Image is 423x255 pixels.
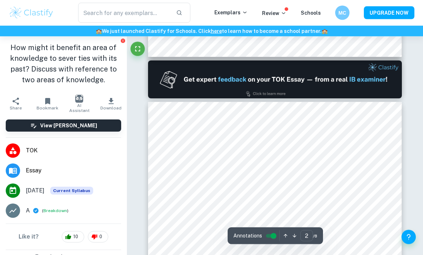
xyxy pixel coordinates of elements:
button: Fullscreen [130,42,145,56]
button: Download [95,94,127,114]
h6: Like it? [19,232,39,241]
span: Annotations [233,232,262,240]
span: 10 [69,233,82,240]
span: [DATE] [26,186,44,195]
span: Essay [26,166,121,175]
h1: How might it benefit an area of knowledge to sever ties with its past? Discuss with reference to ... [6,42,121,85]
span: / 8 [313,233,317,239]
p: Review [262,9,286,17]
button: UPGRADE NOW [364,6,414,19]
div: This exemplar is based on the current syllabus. Feel free to refer to it for inspiration/ideas wh... [50,187,93,195]
span: Share [10,106,22,111]
a: here [211,28,222,34]
div: 0 [88,231,108,242]
button: Breakdown [43,207,67,214]
span: Bookmark [37,106,58,111]
h6: View [PERSON_NAME] [40,122,97,129]
span: 0 [95,233,106,240]
span: Current Syllabus [50,187,93,195]
p: Exemplars [214,9,248,16]
input: Search for any exemplars... [78,3,170,23]
span: AI Assistant [68,103,91,113]
span: Download [100,106,122,111]
h6: We just launched Clastify for Schools. Click to learn how to become a school partner. [1,27,422,35]
span: 🏫 [322,28,328,34]
span: ( ) [42,207,68,214]
button: AI Assistant [63,94,95,114]
img: AI Assistant [75,95,83,103]
img: Clastify logo [9,6,54,20]
button: View [PERSON_NAME] [6,119,121,132]
p: A [26,206,30,215]
button: Help and Feedback [401,230,416,244]
button: МС [335,6,350,20]
div: 10 [62,231,84,242]
h6: МС [338,9,347,17]
button: Bookmark [32,94,64,114]
button: Report issue [120,38,125,43]
img: Ad [148,61,402,99]
a: Schools [301,10,321,16]
span: TOK [26,146,121,155]
span: 🏫 [96,28,102,34]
